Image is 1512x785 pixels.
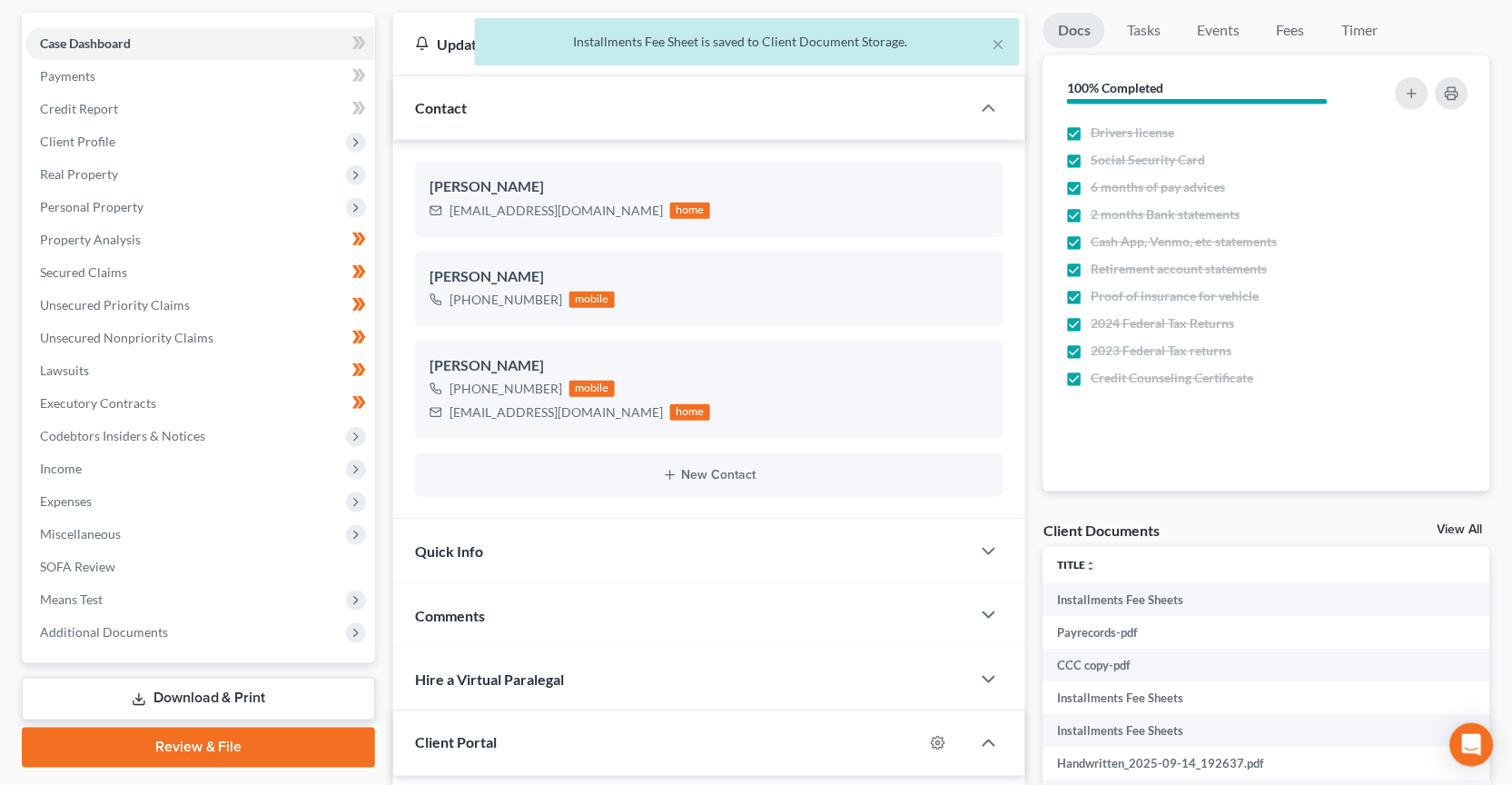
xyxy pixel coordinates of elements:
span: Secured Claims [40,264,127,280]
td: CCC copy-pdf [1043,649,1505,681]
span: Lawsuits [40,363,89,378]
a: SOFA Review [25,551,375,583]
div: home [670,203,710,219]
div: Open Intercom Messenger [1450,723,1494,767]
div: [EMAIL_ADDRESS][DOMAIN_NAME] [450,403,663,422]
span: Credit Counseling Certificate [1091,369,1253,387]
span: Client Portal [415,734,497,751]
span: Comments [415,607,485,624]
span: Means Test [40,591,103,607]
a: Lawsuits [25,354,375,387]
div: home [670,404,710,421]
a: Secured Claims [25,256,375,289]
div: [PERSON_NAME] [430,266,989,288]
a: Events [1182,13,1254,48]
a: Timer [1327,13,1392,48]
span: Executory Contracts [40,395,156,411]
td: Installments Fee Sheets [1043,681,1505,714]
a: Fees [1261,13,1319,48]
div: mobile [569,381,615,397]
span: 2 months Bank statements [1091,205,1240,224]
span: Drivers license [1091,124,1174,142]
a: Titleunfold_more [1058,558,1097,571]
td: Payrecords-pdf [1043,616,1505,649]
span: Proof of insurance for vehicle [1091,287,1259,305]
a: Review & File [22,728,375,768]
span: Quick Info [415,542,483,560]
a: Payments [25,60,375,93]
span: Income [40,461,82,476]
button: New Contact [430,468,989,482]
td: Installments Fee Sheets [1043,583,1505,616]
span: 2024 Federal Tax Returns [1091,314,1234,333]
span: Unsecured Nonpriority Claims [40,330,213,345]
span: Additional Documents [40,624,168,640]
span: Real Property [40,166,118,182]
td: Handwritten_2025-09-14_192637.pdf [1043,747,1505,780]
span: Payments [40,68,95,84]
td: Installments Fee Sheets [1043,714,1505,747]
div: [PHONE_NUMBER] [450,291,562,309]
span: Social Security Card [1091,151,1205,169]
span: Contact [415,99,467,116]
span: Unsecured Priority Claims [40,297,190,313]
a: Tasks [1112,13,1175,48]
div: Client Documents [1043,521,1160,540]
a: Property Analysis [25,224,375,256]
button: × [993,33,1005,55]
span: SOFA Review [40,559,115,574]
a: Unsecured Priority Claims [25,289,375,322]
span: Expenses [40,493,92,509]
span: Codebtors Insiders & Notices [40,428,205,443]
a: Credit Report [25,93,375,125]
a: Download & Print [22,678,375,720]
span: Hire a Virtual Paralegal [415,671,564,688]
i: unfold_more [1086,561,1097,571]
span: Cash App, Venmo, etc statements [1091,233,1277,251]
div: mobile [569,292,615,308]
span: 6 months of pay advices [1091,178,1225,196]
span: Credit Report [40,101,118,116]
span: Property Analysis [40,232,141,247]
div: [PERSON_NAME] [430,355,989,377]
div: Installments Fee Sheet is saved to Client Document Storage. [489,33,1005,51]
a: Unsecured Nonpriority Claims [25,322,375,354]
span: Personal Property [40,199,143,214]
div: [PHONE_NUMBER] [450,380,562,398]
span: Miscellaneous [40,526,121,542]
div: [PERSON_NAME] [430,176,989,198]
a: View All [1438,523,1483,536]
a: Executory Contracts [25,387,375,420]
div: [EMAIL_ADDRESS][DOMAIN_NAME] [450,202,663,220]
span: Client Profile [40,134,115,149]
span: 2023 Federal Tax returns [1091,342,1231,360]
span: Retirement account statements [1091,260,1267,278]
strong: 100% Completed [1067,80,1163,95]
a: Docs [1043,13,1105,48]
